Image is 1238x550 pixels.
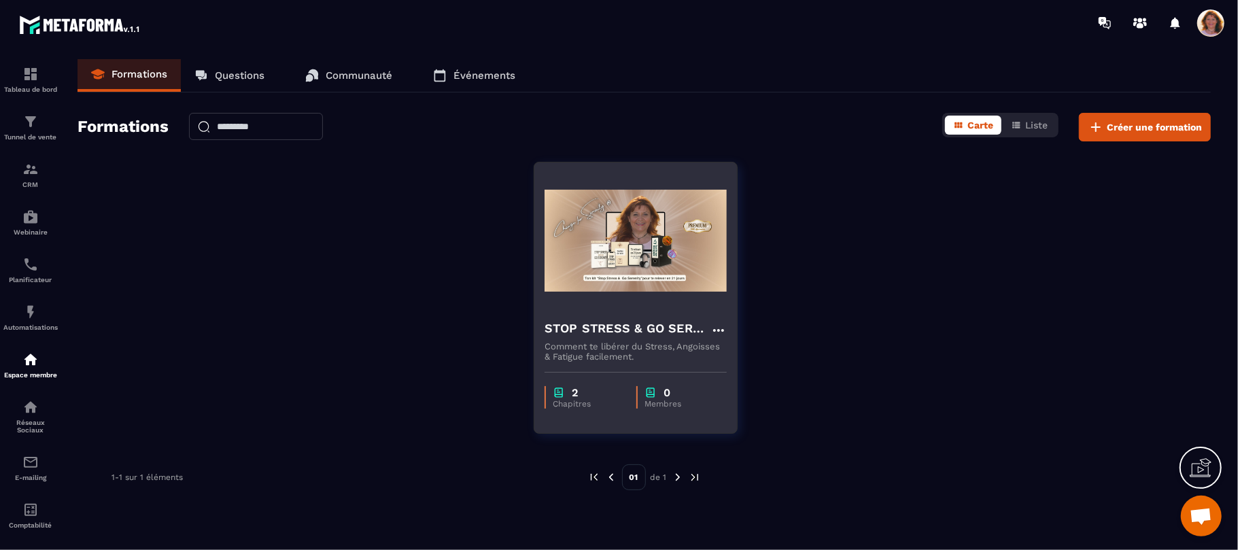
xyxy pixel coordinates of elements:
img: chapter [644,386,657,399]
a: Formations [78,59,181,92]
button: Liste [1003,116,1056,135]
a: social-networksocial-networkRéseaux Sociaux [3,389,58,444]
img: automations [22,304,39,320]
img: formation [22,161,39,177]
img: scheduler [22,256,39,273]
a: Questions [181,59,278,92]
button: Carte [945,116,1001,135]
img: formation [22,66,39,82]
p: Tableau de bord [3,86,58,93]
a: schedulerschedulerPlanificateur [3,246,58,294]
p: Planificateur [3,276,58,283]
p: 1-1 sur 1 éléments [111,472,183,482]
img: formation [22,114,39,130]
a: emailemailE-mailing [3,444,58,492]
p: CRM [3,181,58,188]
p: Communauté [326,69,392,82]
span: Créer une formation [1107,120,1202,134]
p: Comment te libérer du Stress, Angoisses & Fatigue facilement. [545,341,727,362]
p: Automatisations [3,324,58,331]
a: accountantaccountantComptabilité [3,492,58,539]
p: Chapitres [553,399,623,409]
p: Formations [111,68,167,80]
a: automationsautomationsEspace membre [3,341,58,389]
p: Webinaire [3,228,58,236]
a: formation-backgroundSTOP STRESS & GO SERENITY ©Comment te libérer du Stress, Angoisses & Fatigue ... [534,162,755,451]
p: 2 [572,386,578,399]
a: formationformationTableau de bord [3,56,58,103]
a: Événements [419,59,529,92]
p: Réseaux Sociaux [3,419,58,434]
p: Comptabilité [3,521,58,529]
p: Questions [215,69,264,82]
p: Tunnel de vente [3,133,58,141]
img: prev [605,471,617,483]
a: automationsautomationsWebinaire [3,199,58,246]
p: E-mailing [3,474,58,481]
img: automations [22,351,39,368]
h2: Formations [78,113,169,141]
p: 01 [622,464,646,490]
p: Membres [644,399,713,409]
p: Événements [453,69,515,82]
img: email [22,454,39,470]
a: formationformationTunnel de vente [3,103,58,151]
img: next [689,471,701,483]
p: Espace membre [3,371,58,379]
h4: STOP STRESS & GO SERENITY © [545,319,710,338]
span: Carte [967,120,993,131]
a: Communauté [292,59,406,92]
button: Créer une formation [1079,113,1211,141]
img: accountant [22,502,39,518]
img: social-network [22,399,39,415]
p: 0 [664,386,670,399]
a: Ouvrir le chat [1181,496,1222,536]
img: automations [22,209,39,225]
img: formation-background [545,173,727,309]
a: automationsautomationsAutomatisations [3,294,58,341]
img: chapter [553,386,565,399]
img: prev [588,471,600,483]
span: Liste [1025,120,1048,131]
a: formationformationCRM [3,151,58,199]
p: de 1 [651,472,667,483]
img: next [672,471,684,483]
img: logo [19,12,141,37]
